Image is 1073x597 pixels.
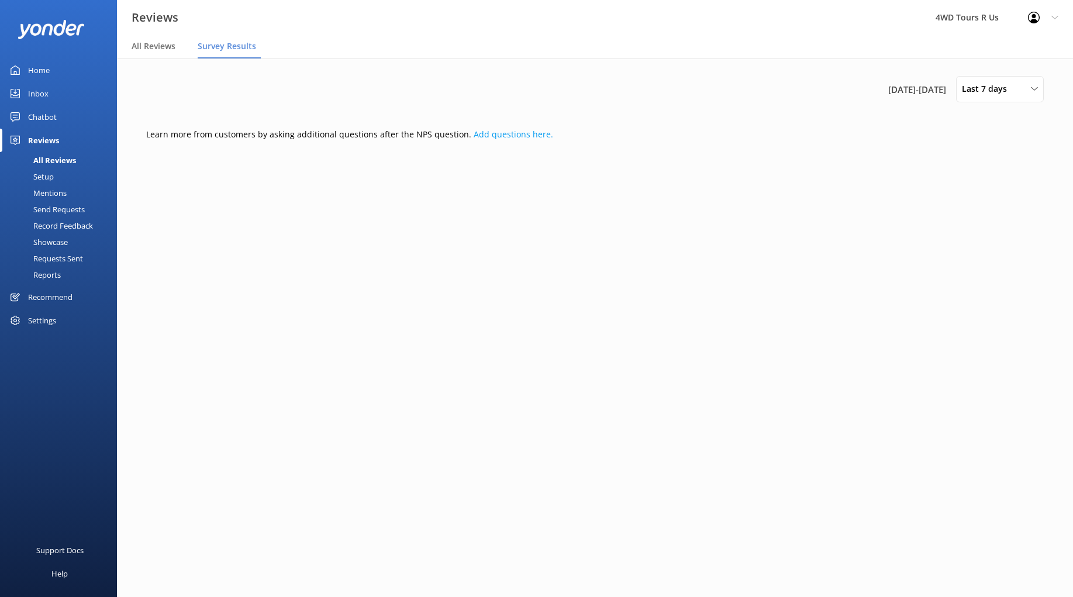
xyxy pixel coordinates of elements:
div: Home [28,58,50,82]
span: Survey Results [198,40,256,52]
div: Settings [28,309,56,332]
div: Setup [7,168,54,185]
p: Learn more from customers by asking additional questions after the NPS question. [146,128,1044,141]
a: Mentions [7,185,117,201]
div: Showcase [7,234,68,250]
div: Recommend [28,285,73,309]
div: Inbox [28,82,49,105]
a: Record Feedback [7,218,117,234]
a: Send Requests [7,201,117,218]
a: Requests Sent [7,250,117,267]
div: Reviews [28,129,59,152]
h3: Reviews [132,8,178,27]
span: [DATE] - [DATE] [888,82,946,96]
span: All Reviews [132,40,175,52]
a: Reports [7,267,117,283]
a: All Reviews [7,152,117,168]
div: Help [51,562,68,585]
img: yonder-white-logo.png [18,20,85,39]
div: Record Feedback [7,218,93,234]
a: Showcase [7,234,117,250]
div: Mentions [7,185,67,201]
span: Last 7 days [962,82,1014,95]
div: All Reviews [7,152,76,168]
a: Add questions here. [474,129,553,140]
a: Setup [7,168,117,185]
div: Support Docs [36,539,84,562]
div: Chatbot [28,105,57,129]
div: Send Requests [7,201,85,218]
div: Reports [7,267,61,283]
div: Requests Sent [7,250,83,267]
